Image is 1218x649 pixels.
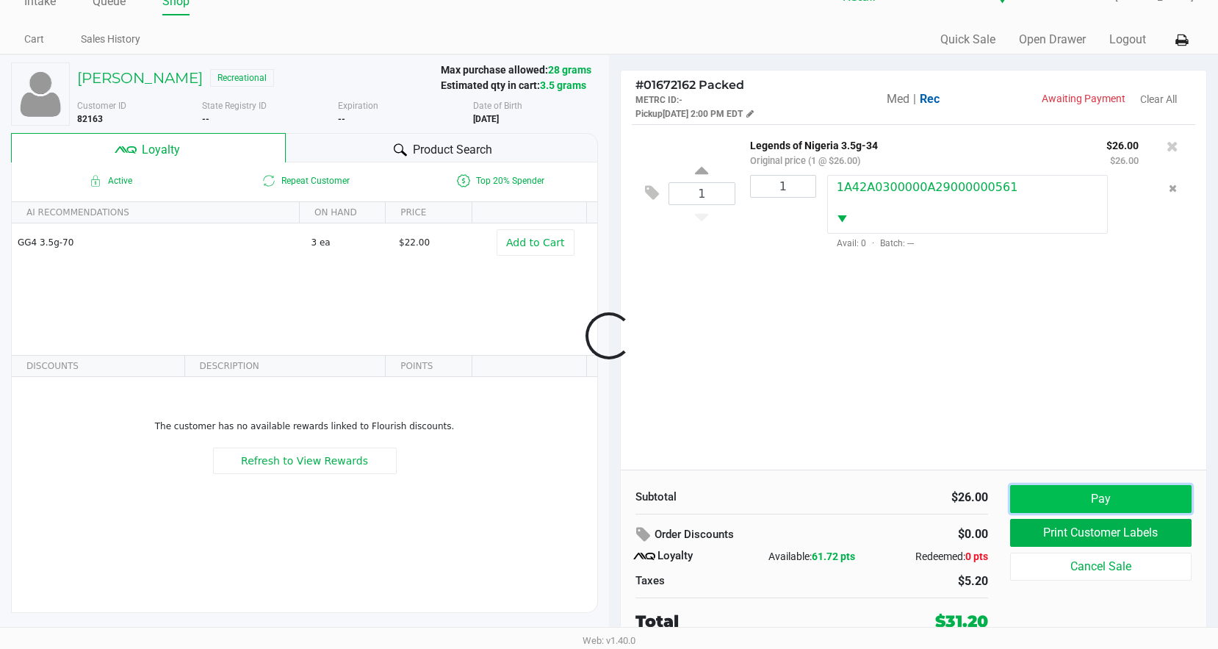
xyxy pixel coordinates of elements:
span: 01672162 Packed [635,78,744,92]
span: Estimated qty in cart: [441,79,586,91]
button: Clear All [1140,92,1177,107]
div: Loyalty [635,548,753,565]
span: # [635,78,644,92]
span: Rec [920,92,940,106]
span: Expiration [338,101,378,111]
div: $5.20 [823,573,988,590]
span: METRC ID: [635,95,679,105]
button: Open Drawer [1019,31,1086,49]
b: -- [338,114,345,124]
button: Cancel Sale [1010,553,1192,581]
span: Web: v1.40.0 [583,635,635,646]
div: Taxes [635,573,801,589]
b: 82163 [77,114,103,124]
span: - [679,95,682,105]
span: [DATE] 2:00 PM EDT [663,109,743,119]
button: Quick Sale [940,31,995,49]
span: 3.5 grams [540,79,586,91]
div: Total [635,609,856,634]
b: [DATE] [473,114,499,124]
span: Recreational [210,69,274,87]
span: State Registry ID [202,101,267,111]
span: Max purchase allowed: [441,64,598,91]
span: pickup [635,109,663,119]
div: Redeemed: [871,549,988,564]
span: Date of Birth [473,101,522,111]
span: Customer ID [77,101,126,111]
h5: [PERSON_NAME] [77,69,203,87]
b: -- [202,114,209,124]
button: Logout [1109,31,1146,49]
div: $31.20 [935,609,988,634]
div: Available: [753,549,871,564]
span: 28 grams [548,64,591,76]
span: 0 pts [965,551,988,562]
a: Sales History [81,30,140,49]
span: 61.72 pts [812,551,855,562]
p: Awaiting Payment [1006,91,1125,107]
a: Cart [24,30,44,49]
span: | [913,92,916,106]
span: Med [887,92,909,106]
